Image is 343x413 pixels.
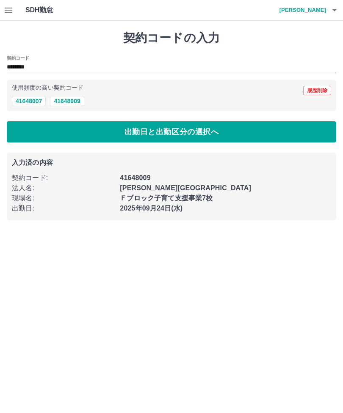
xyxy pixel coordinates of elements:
button: 出勤日と出勤区分の選択へ [7,121,336,142]
button: 41648009 [50,96,84,106]
p: 使用頻度の高い契約コード [12,85,83,91]
h2: 契約コード [7,55,29,61]
b: [PERSON_NAME][GEOGRAPHIC_DATA] [120,184,251,191]
p: 契約コード : [12,173,115,183]
p: 出勤日 : [12,203,115,213]
p: 現場名 : [12,193,115,203]
p: 入力済の内容 [12,159,331,166]
b: 2025年09月24日(水) [120,205,183,212]
b: 41648009 [120,174,150,181]
p: 法人名 : [12,183,115,193]
button: 履歴削除 [303,86,331,95]
button: 41648007 [12,96,46,106]
b: Ｆブロック子育て支援事業7校 [120,194,213,202]
h1: 契約コードの入力 [7,31,336,45]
